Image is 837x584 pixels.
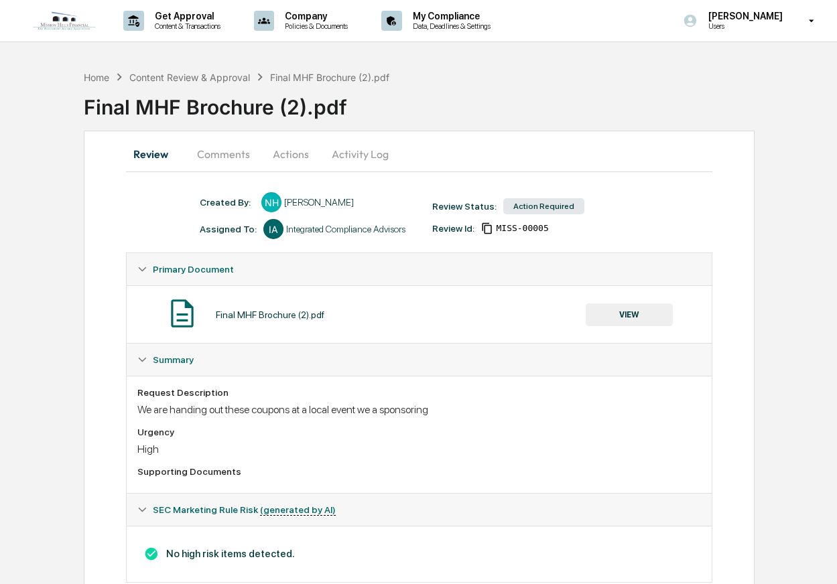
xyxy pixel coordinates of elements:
[186,138,261,170] button: Comments
[200,224,257,234] div: Assigned To:
[586,303,673,326] button: VIEW
[127,344,711,376] div: Summary
[144,11,227,21] p: Get Approval
[286,224,405,234] div: Integrated Compliance Advisors
[321,138,399,170] button: Activity Log
[263,219,283,239] div: IA
[137,387,700,398] div: Request Description
[698,11,789,21] p: [PERSON_NAME]
[432,201,497,212] div: Review Status:
[137,427,700,437] div: Urgency
[127,376,711,493] div: Summary
[126,138,712,170] div: secondary tabs example
[270,72,389,83] div: Final MHF Brochure (2).pdf
[261,138,321,170] button: Actions
[274,21,355,31] p: Policies & Documents
[153,354,194,365] span: Summary
[432,223,474,234] div: Review Id:
[127,494,711,526] div: SEC Marketing Rule Risk (generated by AI)
[137,466,700,477] div: Supporting Documents
[84,72,109,83] div: Home
[274,11,355,21] p: Company
[200,197,255,208] div: Created By: ‎ ‎
[129,72,250,83] div: Content Review & Approval
[127,253,711,285] div: Primary Document
[32,11,96,31] img: logo
[698,21,789,31] p: Users
[153,264,234,275] span: Primary Document
[137,546,700,561] h3: No high risk items detected.
[166,297,199,330] img: Document Icon
[137,403,700,416] div: We are handing out these coupons at a local event we a sponsoring
[216,309,324,320] div: Final MHF Brochure (2).pdf
[402,11,497,21] p: My Compliance
[127,285,711,343] div: Primary Document
[261,192,281,212] div: NH
[137,443,700,455] div: High
[127,526,711,582] div: SEC Marketing Rule Risk (generated by AI)
[402,21,497,31] p: Data, Deadlines & Settings
[503,198,584,214] div: Action Required
[260,504,336,516] u: (generated by AI)
[284,197,354,208] div: [PERSON_NAME]
[496,223,548,234] span: 3aecadf2-0246-4c3e-bac5-952ae564c10f
[144,21,227,31] p: Content & Transactions
[126,138,186,170] button: Review
[153,504,336,515] span: SEC Marketing Rule Risk
[84,84,837,119] div: Final MHF Brochure (2).pdf
[794,540,830,576] iframe: Open customer support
